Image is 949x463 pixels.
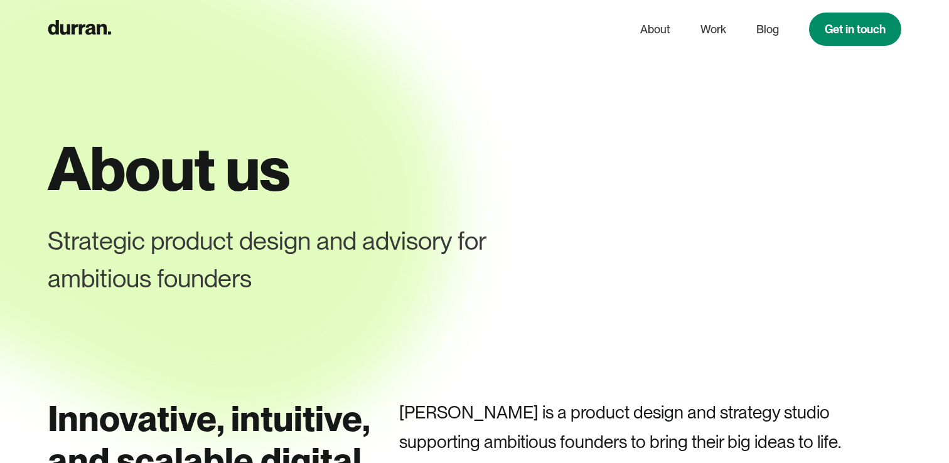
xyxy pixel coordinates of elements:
h1: About us [48,136,902,202]
a: Blog [756,18,779,41]
a: home [48,17,111,41]
a: Get in touch [809,13,901,46]
a: Work [700,18,726,41]
div: Strategic product design and advisory for ambitious founders [48,222,590,297]
a: About [640,18,670,41]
